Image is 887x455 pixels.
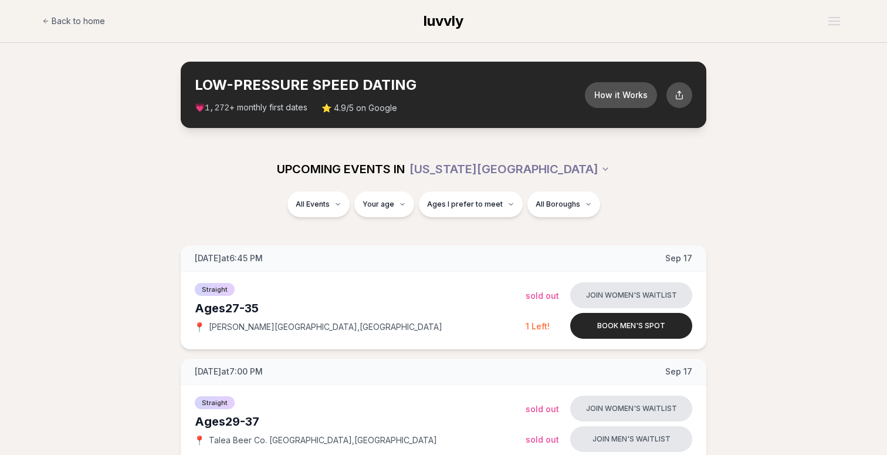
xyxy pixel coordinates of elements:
[321,102,397,114] span: ⭐ 4.9/5 on Google
[419,191,523,217] button: Ages I prefer to meet
[287,191,350,217] button: All Events
[526,291,559,301] span: Sold Out
[209,321,442,333] span: [PERSON_NAME][GEOGRAPHIC_DATA] , [GEOGRAPHIC_DATA]
[424,12,463,31] a: luvvly
[585,82,657,108] button: How it Works
[570,313,692,339] button: Book men's spot
[824,12,845,30] button: Open menu
[52,15,105,27] span: Back to home
[536,200,580,209] span: All Boroughs
[195,436,204,445] span: 📍
[195,300,526,316] div: Ages 27-35
[526,404,559,414] span: Sold Out
[42,9,105,33] a: Back to home
[570,426,692,452] button: Join men's waitlist
[526,321,550,331] span: 1 Left!
[277,161,405,177] span: UPCOMING EVENTS IN
[205,103,229,113] span: 1,272
[570,396,692,422] button: Join women's waitlist
[195,366,263,378] span: [DATE] at 7:00 PM
[195,322,204,332] span: 📍
[195,252,263,264] span: [DATE] at 6:45 PM
[296,200,330,209] span: All Events
[424,12,463,29] span: luvvly
[195,76,585,95] h2: LOW-PRESSURE SPEED DATING
[363,200,394,209] span: Your age
[195,413,526,430] div: Ages 29-37
[427,200,503,209] span: Ages I prefer to meet
[665,252,692,264] span: Sep 17
[195,396,235,409] span: Straight
[526,434,559,444] span: Sold Out
[354,191,414,217] button: Your age
[570,282,692,308] button: Join women's waitlist
[409,156,610,182] button: [US_STATE][GEOGRAPHIC_DATA]
[195,102,307,114] span: 💗 + monthly first dates
[527,191,600,217] button: All Boroughs
[195,283,235,296] span: Straight
[209,434,437,446] span: Talea Beer Co. [GEOGRAPHIC_DATA] , [GEOGRAPHIC_DATA]
[665,366,692,378] span: Sep 17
